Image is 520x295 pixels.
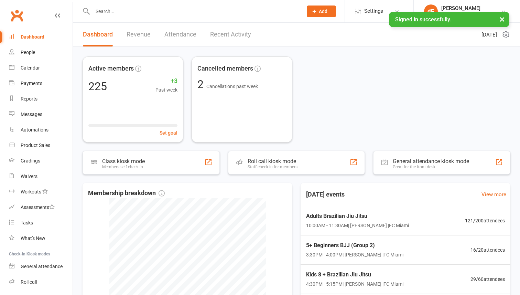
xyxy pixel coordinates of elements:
span: Past week [155,86,177,94]
span: Kids 8 + Brazilian Jiu Jitsu [306,270,403,279]
a: Roll call [9,274,73,290]
div: Members self check-in [102,165,145,169]
a: What's New [9,231,73,246]
span: Cancellations past week [206,84,258,89]
a: People [9,45,73,60]
a: Tasks [9,215,73,231]
a: Reports [9,91,73,107]
div: [PERSON_NAME] [441,5,501,11]
span: 5+ Beginners BJJ (Group 2) [306,241,403,250]
span: Membership breakdown [88,188,165,198]
a: Calendar [9,60,73,76]
a: Payments [9,76,73,91]
div: 225 [88,81,107,92]
div: People [21,50,35,55]
a: Recent Activity [210,23,251,46]
span: Settings [364,3,383,19]
div: General attendance [21,264,63,269]
div: Assessments [21,204,55,210]
a: View more [481,190,506,199]
span: Add [319,9,327,14]
span: +3 [155,76,177,86]
div: Roll call kiosk mode [248,158,297,165]
div: Great for the front desk [393,165,469,169]
div: Gradings [21,158,40,164]
div: Tasks [21,220,33,225]
a: Attendance [164,23,196,46]
div: Calendar [21,65,40,71]
div: Class kiosk mode [102,158,145,165]
div: Roll call [21,279,37,285]
span: Adults Brazilian Jiu Jitsu [306,212,409,221]
input: Search... [90,7,298,16]
a: Dashboard [83,23,113,46]
div: Dashboard [21,34,44,40]
div: Automations [21,127,48,133]
span: 3:30PM - 4:00PM | [PERSON_NAME] | FC Miami [306,251,403,259]
div: Waivers [21,173,37,179]
div: General attendance kiosk mode [393,158,469,165]
span: Cancelled members [197,64,253,74]
span: 10:00AM - 11:30AM | [PERSON_NAME] | FC Miami [306,222,409,229]
a: General attendance kiosk mode [9,259,73,274]
a: Waivers [9,169,73,184]
a: Messages [9,107,73,122]
a: Clubworx [8,7,25,24]
div: Staff check-in for members [248,165,297,169]
div: Fight Club [PERSON_NAME] [441,11,501,18]
a: Assessments [9,200,73,215]
span: Signed in successfully. [395,16,451,23]
span: 121 / 200 attendees [465,217,505,224]
a: Dashboard [9,29,73,45]
div: Payments [21,81,42,86]
div: Workouts [21,189,41,194]
button: × [496,12,508,27]
button: Add [307,6,336,17]
span: 16 / 20 attendees [470,246,505,254]
a: Automations [9,122,73,138]
div: Messages [21,112,42,117]
span: [DATE] [481,31,497,39]
span: 4:30PM - 5:15PM | [PERSON_NAME] | FC Miami [306,280,403,288]
h3: [DATE] events [301,188,350,201]
span: 29 / 60 attendees [470,275,505,283]
a: Revenue [127,23,151,46]
div: Product Sales [21,143,50,148]
span: 2 [197,78,206,91]
a: Gradings [9,153,73,169]
a: Workouts [9,184,73,200]
a: Product Sales [9,138,73,153]
div: dE [424,4,438,18]
span: Active members [88,64,134,74]
button: Set goal [160,129,177,137]
div: Reports [21,96,37,102]
div: What's New [21,235,45,241]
